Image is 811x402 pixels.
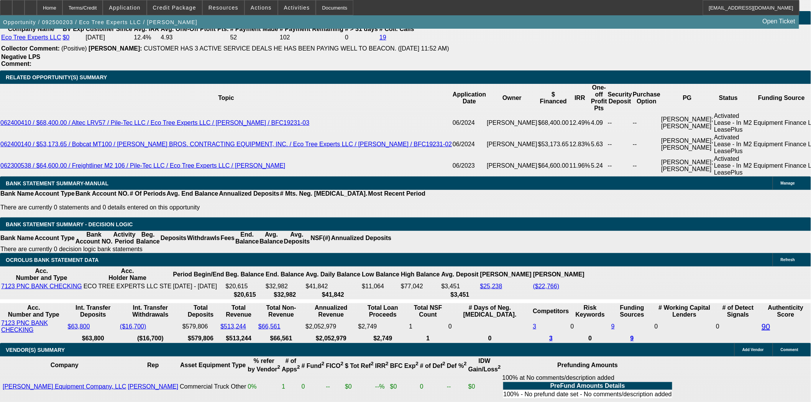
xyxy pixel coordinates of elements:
[277,364,280,370] sup: 2
[67,304,119,319] th: Int. Transfer Deposits
[714,84,743,112] th: Status
[503,391,672,398] td: 100% - No prefund date set - No comments/description added
[0,162,286,169] a: 062300538 / $64,600.00 / Freightliner M2 106 / Pile-Tec LLC / Eco Tree Experts LLC / [PERSON_NAME]
[1,304,67,319] th: Acc. Number and Type
[401,283,440,290] td: $77,042
[128,383,179,390] a: [PERSON_NAME]
[322,361,324,367] sup: 2
[172,267,224,282] th: Period Begin/End
[75,231,113,245] th: Bank Account NO.
[502,374,673,399] div: 100% at No comments/description added
[3,19,197,25] span: Opportunity / 092500203 / Eco Tree Experts LLC / [PERSON_NAME]
[538,155,569,176] td: $64,600.00
[447,363,467,369] b: Def %
[448,319,532,334] td: 0
[182,304,220,319] th: Total Deposits
[258,304,304,319] th: Total Non-Revenue
[1,320,48,333] a: 7123 PNC BANK CHECKING
[550,382,625,389] b: PreFund Amounts Details
[51,362,79,368] b: Company
[781,348,798,352] span: Comment
[1,283,82,289] a: 7123 PNC BANK CHECKING
[67,335,119,342] th: $63,800
[187,231,220,245] th: Withdrawls
[89,45,142,52] b: [PERSON_NAME]:
[607,155,632,176] td: --
[120,335,181,342] th: ($16,700)
[230,34,279,41] td: 52
[486,134,538,155] td: [PERSON_NAME]
[302,363,325,369] b: # Fund
[120,304,181,319] th: Int. Transfer Withdrawals
[109,5,140,11] span: Application
[632,134,661,155] td: --
[420,363,445,369] b: # of Def
[6,257,99,263] span: OCROLUS BANK STATEMENT DATA
[345,26,378,32] b: # > 31 days
[305,323,356,330] div: $2,052,979
[654,304,715,319] th: # Working Capital Lenders
[416,361,419,367] sup: 2
[341,361,343,367] sup: 2
[265,267,304,282] th: End. Balance
[468,358,501,373] b: IDW Gain/Loss
[368,190,426,198] th: Most Recent Period
[714,155,743,176] td: Activated Lease - In LeasePlus
[235,231,259,245] th: End. Balance
[6,347,65,353] span: VENDOR(S) SUMMARY
[409,304,447,319] th: Sum of the Total NSF Count and Total Overdraft Fee Count from Ocrolus
[220,304,257,319] th: Total Revenue
[661,155,714,176] td: [PERSON_NAME]; [PERSON_NAME]
[305,291,361,299] th: $41,842
[34,190,75,198] th: Account Type
[220,323,246,330] a: $513,244
[133,34,159,41] td: 12.4%
[558,362,618,368] b: Prefunding Amounts
[716,304,760,319] th: # of Detect Signals
[480,283,502,289] a: $25,238
[247,374,281,399] td: 0%
[1,34,61,41] a: Eco Tree Experts LLC
[284,5,310,11] span: Activities
[225,267,264,282] th: Beg. Balance
[361,283,400,290] td: $11,064
[447,374,467,399] td: --
[279,34,344,41] td: 102
[448,304,532,319] th: # Days of Neg. [MEDICAL_DATA].
[331,231,392,245] th: Annualized Deposits
[258,335,304,342] th: $66,561
[1,267,82,282] th: Acc. Number and Type
[486,155,538,176] td: [PERSON_NAME]
[305,283,361,290] td: $41,842
[297,364,300,370] sup: 2
[630,335,634,342] a: 9
[203,0,244,15] button: Resources
[180,362,246,368] b: Asset Equipment Type
[570,335,610,342] th: 0
[345,374,374,399] td: $0
[452,134,486,155] td: 06/2024
[632,155,661,176] td: --
[179,374,246,399] td: Commercial Truck Other
[781,181,795,185] span: Manage
[220,335,257,342] th: $513,244
[570,304,610,319] th: Risk Keywords
[480,267,532,282] th: [PERSON_NAME]
[464,361,466,367] sup: 2
[611,304,653,319] th: Funding Sources
[284,231,310,245] th: Avg. Deposits
[468,374,501,399] td: $0
[761,304,810,319] th: Authenticity Score
[655,323,658,330] span: 0
[591,134,607,155] td: 5.63
[251,5,272,11] span: Actions
[3,383,126,390] a: [PERSON_NAME] Equipment Company, LLC
[569,134,591,155] td: 12.83%
[486,112,538,134] td: [PERSON_NAME]
[538,134,569,155] td: $53,173.65
[533,283,560,289] a: ($22,766)
[538,84,569,112] th: $ Financed
[661,84,714,112] th: PG
[1,45,60,52] b: Collector Comment:
[538,112,569,134] td: $68,400.00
